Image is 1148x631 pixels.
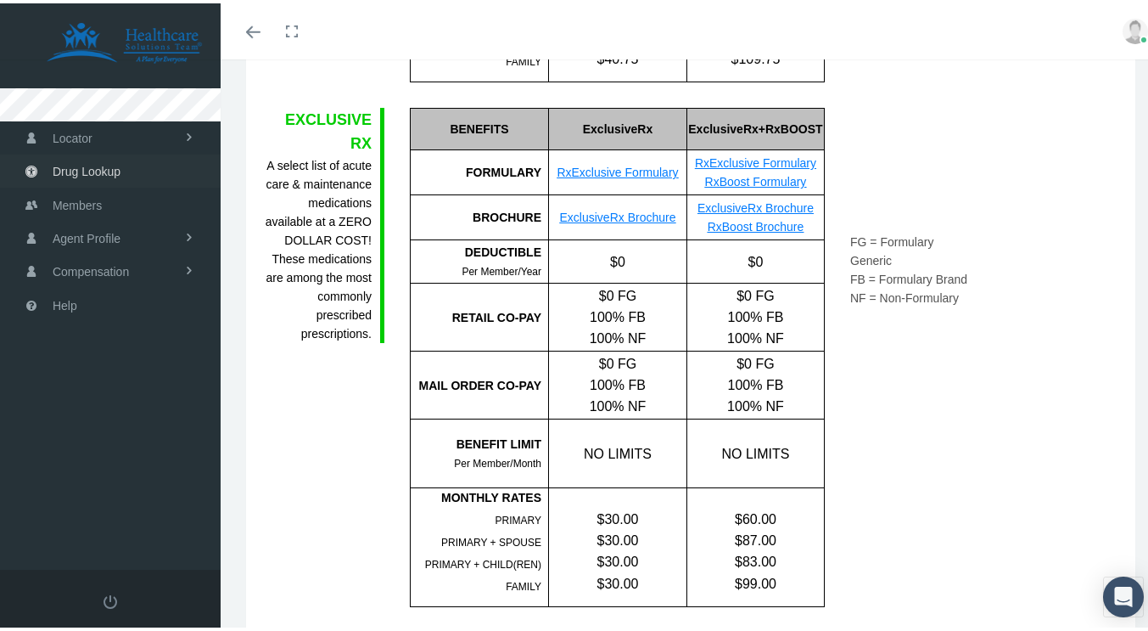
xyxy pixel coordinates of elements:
[549,371,686,392] div: 100% FB
[557,162,678,176] a: RxExclusive Formulary
[687,350,824,371] div: $0 FG
[1103,573,1144,614] div: Open Intercom Messenger
[850,269,967,283] span: FB = Formulary Brand
[411,485,541,504] div: MONTHLY RATES
[549,527,686,548] div: $30.00
[441,533,541,545] span: PRIMARY + SPOUSE
[410,147,548,192] div: FORMULARY
[411,373,541,392] div: MAIL ORDER CO-PAY
[263,104,372,153] div: EXCLUSIVE RX
[53,219,120,251] span: Agent Profile
[411,305,541,324] div: RETAIL CO-PAY
[506,577,541,589] span: FAMILY
[411,239,541,258] div: DEDUCTIBLE
[687,527,824,548] div: $87.00
[549,350,686,371] div: $0 FG
[687,282,824,303] div: $0 FG
[462,262,541,274] span: Per Member/Year
[548,104,686,147] div: ExclusiveRx
[263,153,372,340] div: A select list of acute care & maintenance medications available at a ZERO DOLLAR COST! These medi...
[548,237,686,279] div: $0
[1123,15,1148,41] img: user-placeholder.jpg
[686,416,824,484] div: NO LIMITS
[53,186,102,218] span: Members
[549,303,686,324] div: 100% FB
[687,324,824,346] div: 100% NF
[687,505,824,527] div: $60.00
[850,232,933,264] span: FG = Formulary Generic
[548,416,686,484] div: NO LIMITS
[708,217,804,230] a: RxBoost Brochure
[496,511,541,523] span: PRIMARY
[686,237,824,279] div: $0
[53,252,129,285] span: Compensation
[560,207,676,221] a: ExclusiveRx Brochure
[549,324,686,346] div: 100% NF
[549,570,686,591] div: $30.00
[53,119,92,151] span: Locator
[410,104,548,147] div: BENEFITS
[53,286,77,318] span: Help
[705,172,807,185] a: RxBoost Formulary
[425,555,541,567] span: PRIMARY + CHILD(REN)
[549,505,686,527] div: $30.00
[687,570,824,591] div: $99.00
[410,192,548,237] div: BROCHURE
[454,454,541,466] span: Per Member/Month
[549,282,686,303] div: $0 FG
[687,548,824,569] div: $83.00
[549,548,686,569] div: $30.00
[687,392,824,414] div: 100% NF
[549,392,686,414] div: 100% NF
[850,288,959,301] span: NF = Non-Formulary
[687,371,824,392] div: 100% FB
[53,152,120,184] span: Drug Lookup
[411,431,541,450] div: BENEFIT LIMIT
[22,19,226,61] img: HEALTHCARE SOLUTIONS TEAM, LLC
[506,53,541,65] span: FAMILY
[695,153,816,166] a: RxExclusive Formulary
[697,198,814,211] a: ExclusiveRx Brochure
[686,104,824,147] div: ExclusiveRx+RxBOOST
[687,303,824,324] div: 100% FB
